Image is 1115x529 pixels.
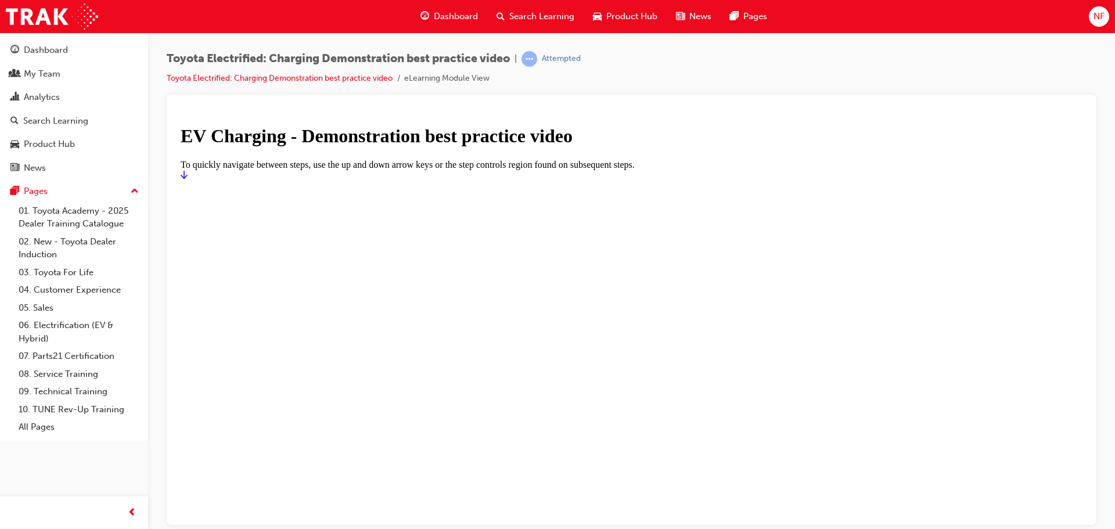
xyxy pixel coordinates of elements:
[14,281,143,299] a: 04. Customer Experience
[23,114,88,128] div: Search Learning
[14,299,143,317] a: 05. Sales
[5,12,907,34] h1: EV Charging - Demonstration best practice video
[10,116,19,127] span: search-icon
[5,63,143,85] a: My Team
[5,46,907,57] div: To quickly navigate between steps, use the up and down arrow keys or the step controls region fou...
[667,5,721,28] a: news-iconNews
[509,10,574,23] span: Search Learning
[542,53,581,64] div: Attempted
[606,10,657,23] span: Product Hub
[14,418,143,436] a: All Pages
[10,163,19,174] span: news-icon
[14,365,143,383] a: 08. Service Training
[24,91,60,104] div: Analytics
[10,69,19,80] span: people-icon
[5,37,143,181] button: DashboardMy TeamAnalyticsSearch LearningProduct HubNews
[24,138,75,151] div: Product Hub
[5,181,143,202] button: Pages
[6,3,98,30] img: Trak
[404,72,490,85] li: eLearning Module View
[24,185,48,198] div: Pages
[721,5,776,28] a: pages-iconPages
[24,161,46,175] div: News
[167,52,510,66] span: Toyota Electrified: Charging Demonstration best practice video
[420,9,429,24] span: guage-icon
[10,92,19,103] span: chart-icon
[5,157,143,179] a: News
[521,51,537,67] span: learningRecordVerb_ATTEMPT-icon
[584,5,667,28] a: car-iconProduct Hub
[5,57,12,67] a: Start
[10,45,19,56] span: guage-icon
[14,316,143,347] a: 06. Electrification (EV & Hybrid)
[5,39,143,61] a: Dashboard
[10,139,19,150] span: car-icon
[14,233,143,264] a: 02. New - Toyota Dealer Induction
[5,110,143,132] a: Search Learning
[5,134,143,155] a: Product Hub
[1089,6,1109,27] button: NF
[24,44,68,57] div: Dashboard
[14,383,143,401] a: 09. Technical Training
[14,202,143,233] a: 01. Toyota Academy - 2025 Dealer Training Catalogue
[434,10,478,23] span: Dashboard
[411,5,487,28] a: guage-iconDashboard
[14,347,143,365] a: 07. Parts21 Certification
[167,73,393,83] a: Toyota Electrified: Charging Demonstration best practice video
[497,9,505,24] span: search-icon
[131,184,139,199] span: up-icon
[1094,10,1105,23] span: NF
[14,264,143,282] a: 03. Toyota For Life
[14,401,143,419] a: 10. TUNE Rev-Up Training
[593,9,602,24] span: car-icon
[24,67,60,81] div: My Team
[10,186,19,197] span: pages-icon
[676,9,685,24] span: news-icon
[730,9,739,24] span: pages-icon
[515,52,517,66] span: |
[128,506,136,520] span: prev-icon
[743,10,767,23] span: Pages
[487,5,584,28] a: search-iconSearch Learning
[689,10,711,23] span: News
[5,87,143,108] a: Analytics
